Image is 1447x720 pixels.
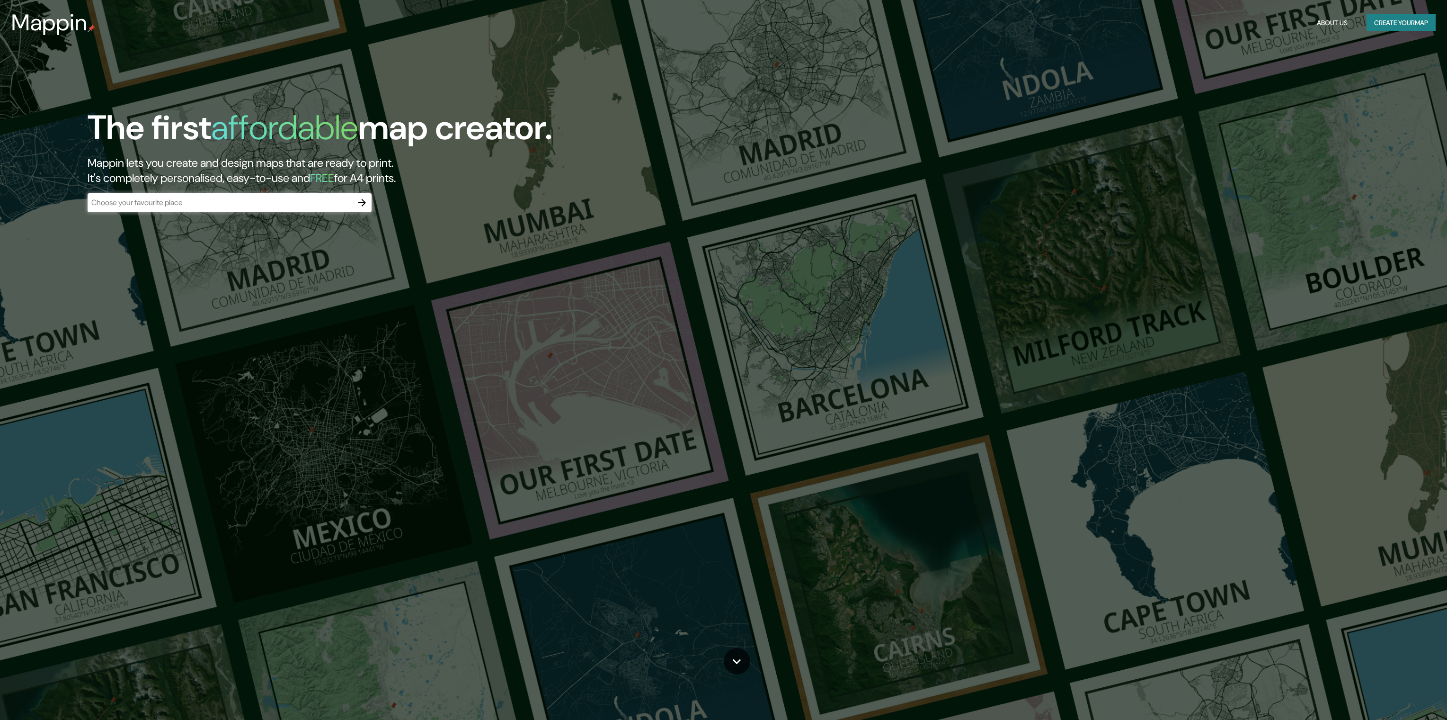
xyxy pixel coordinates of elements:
[1367,14,1436,32] button: Create yourmap
[11,9,88,36] h3: Mappin
[88,108,552,155] h1: The first map creator.
[211,106,358,150] h1: affordable
[88,25,95,32] img: mappin-pin
[310,171,334,185] h5: FREE
[88,155,811,186] h2: Mappin lets you create and design maps that are ready to print. It's completely personalised, eas...
[1363,683,1437,710] iframe: Help widget launcher
[1313,14,1351,32] button: About Us
[88,197,353,208] input: Choose your favourite place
